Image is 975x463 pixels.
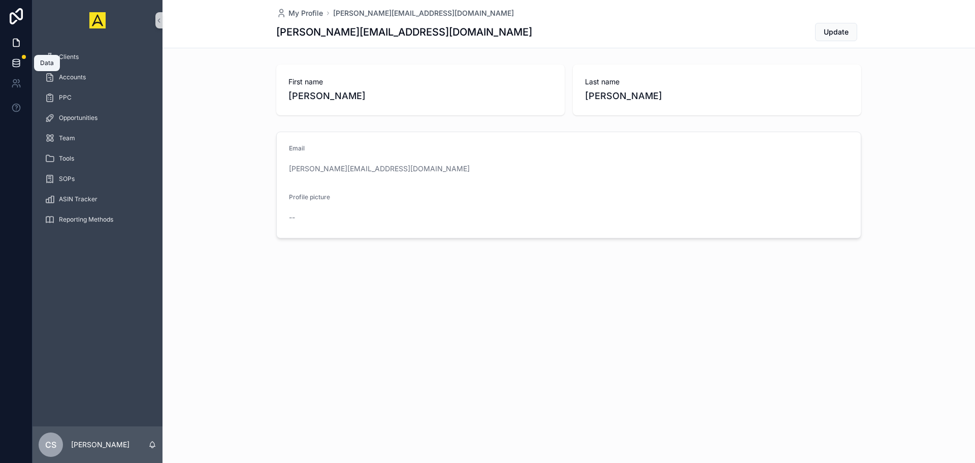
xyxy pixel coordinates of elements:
span: Reporting Methods [59,215,113,224]
span: [PERSON_NAME] [288,89,552,103]
a: [PERSON_NAME][EMAIL_ADDRESS][DOMAIN_NAME] [333,8,514,18]
span: ASIN Tracker [59,195,97,203]
p: [PERSON_NAME] [71,440,129,450]
span: Email [289,144,305,152]
span: CS [45,439,56,451]
img: App logo [89,12,106,28]
a: Opportunities [39,109,156,127]
a: Tools [39,149,156,168]
span: Update [824,27,849,37]
span: Last name [585,77,849,87]
span: Opportunities [59,114,97,122]
a: My Profile [276,8,323,18]
h1: [PERSON_NAME][EMAIL_ADDRESS][DOMAIN_NAME] [276,25,532,39]
span: My Profile [288,8,323,18]
a: PPC [39,88,156,107]
span: Profile picture [289,193,330,201]
a: SOPs [39,170,156,188]
a: Team [39,129,156,147]
a: Reporting Methods [39,210,156,229]
a: ASIN Tracker [39,190,156,208]
span: SOPs [59,175,75,183]
span: Accounts [59,73,86,81]
a: [PERSON_NAME][EMAIL_ADDRESS][DOMAIN_NAME] [289,164,470,174]
a: Accounts [39,68,156,86]
span: [PERSON_NAME] [585,89,849,103]
button: Update [815,23,857,41]
span: First name [288,77,552,87]
span: PPC [59,94,72,102]
span: Team [59,134,75,142]
span: Clients [59,53,79,61]
span: Tools [59,155,74,163]
a: Clients [39,48,156,66]
span: -- [289,212,295,223]
div: scrollable content [32,41,162,242]
div: Data [40,59,54,67]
